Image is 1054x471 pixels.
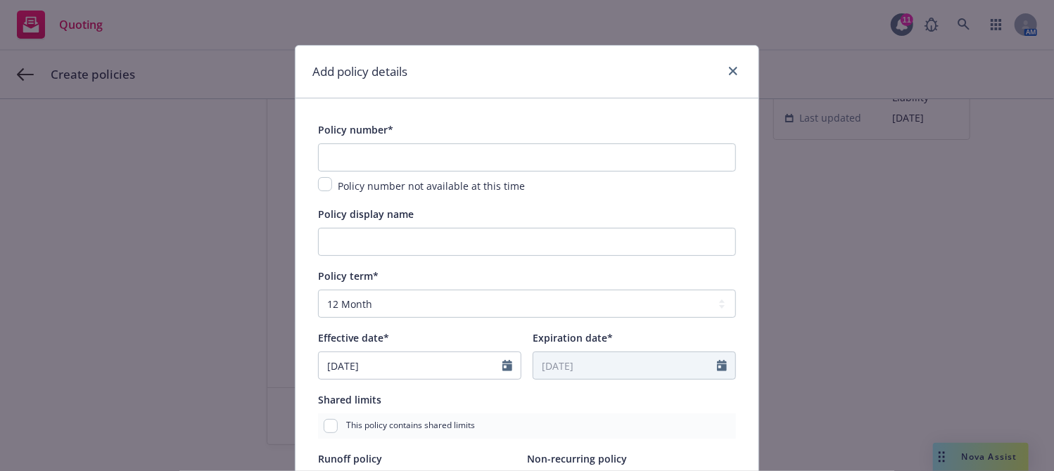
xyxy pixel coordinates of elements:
[312,63,407,81] h1: Add policy details
[527,452,627,465] span: Non-recurring policy
[318,269,379,283] span: Policy term*
[533,331,613,344] span: Expiration date*
[502,360,512,371] svg: Calendar
[318,413,736,439] div: This policy contains shared limits
[318,452,382,465] span: Runoff policy
[725,63,742,79] a: close
[318,393,381,406] span: Shared limits
[318,123,393,136] span: Policy number*
[319,352,502,379] input: MM/DD/YYYY
[533,352,717,379] input: MM/DD/YYYY
[318,331,389,344] span: Effective date*
[318,207,414,221] span: Policy display name
[338,179,525,193] span: Policy number not available at this time
[717,360,727,371] svg: Calendar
